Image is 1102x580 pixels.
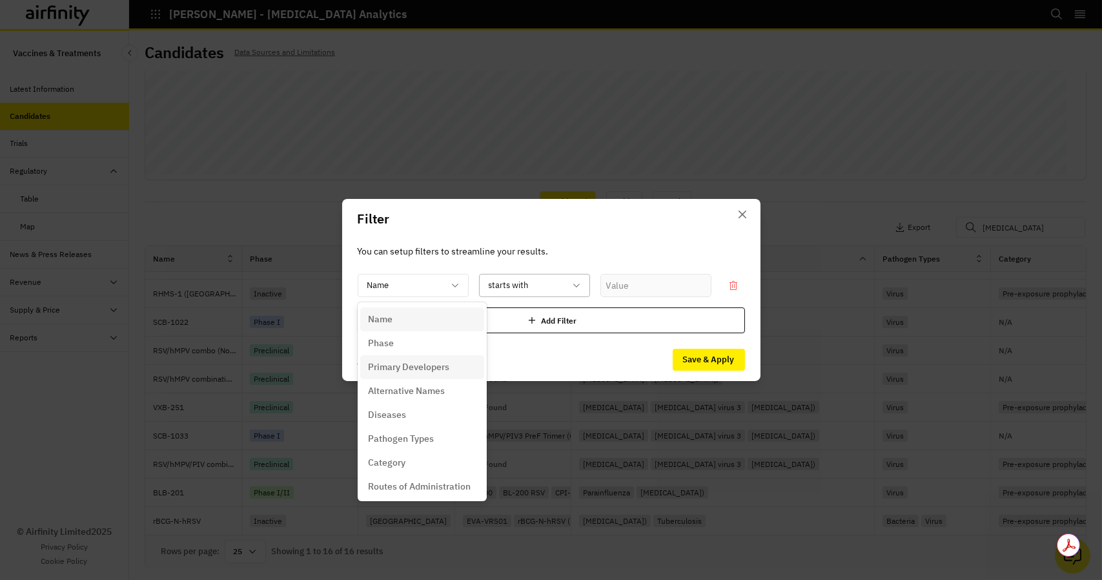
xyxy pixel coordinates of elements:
[368,384,445,398] p: Alternative Names
[368,456,405,470] p: Category
[368,408,406,422] p: Diseases
[368,360,449,374] p: Primary Developers
[368,313,393,326] p: Name
[368,337,394,350] p: Phase
[342,199,760,239] header: Filter
[600,274,711,297] input: Value
[368,480,471,493] p: Routes of Administration
[732,204,753,225] button: Close
[368,432,434,446] p: Pathogen Types
[673,349,745,371] button: Save & Apply
[358,307,745,333] div: Add Filter
[358,244,745,258] p: You can setup filters to streamline your results.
